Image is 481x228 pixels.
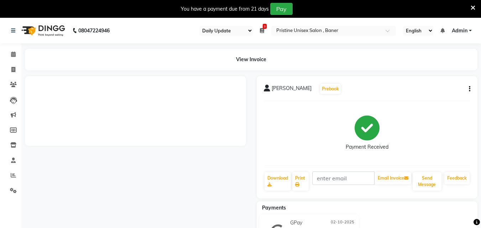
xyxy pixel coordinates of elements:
a: Download [265,172,291,191]
span: 02-10-2025 [331,219,354,227]
a: 3 [260,27,264,34]
a: Feedback [444,172,470,184]
input: enter email [312,171,375,185]
div: Payment Received [346,143,388,151]
button: Prebook [320,84,341,94]
span: Payments [262,205,286,211]
span: 3 [263,24,267,29]
span: Admin [452,27,467,35]
img: logo [18,21,67,41]
span: [PERSON_NAME] [272,85,312,95]
div: View Invoice [25,49,477,70]
b: 08047224946 [78,21,110,41]
button: Email Invoice [375,172,411,184]
div: You have a payment due from 21 days [181,5,269,13]
button: Pay [270,3,293,15]
button: Send Message [413,172,441,191]
span: GPay [290,219,302,227]
a: Print [292,172,309,191]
